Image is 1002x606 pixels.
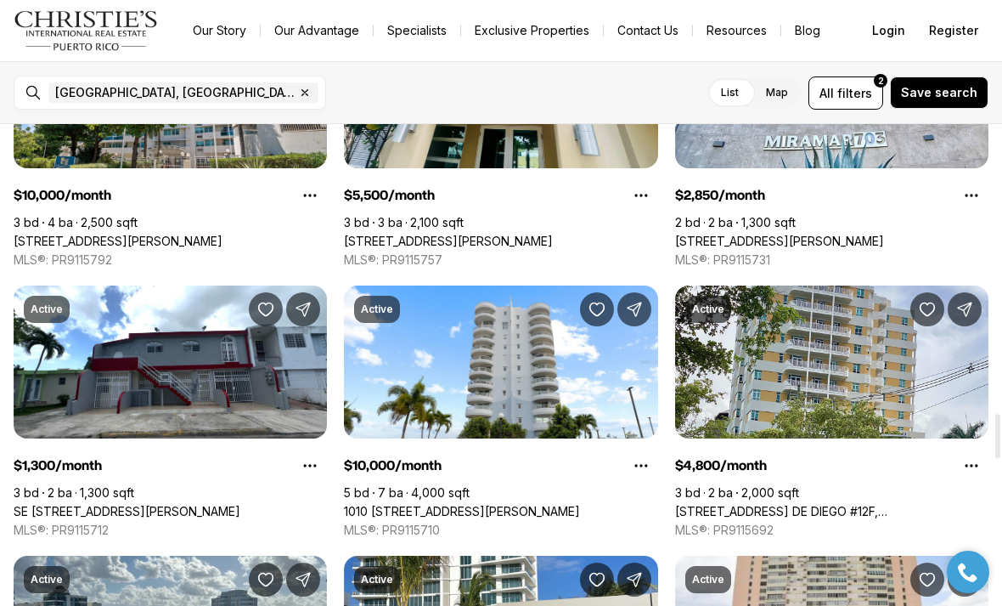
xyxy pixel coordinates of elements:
[461,19,603,42] a: Exclusive Properties
[293,449,327,483] button: Property options
[361,573,393,586] p: Active
[878,74,884,88] span: 2
[14,10,159,51] img: logo
[31,573,63,586] p: Active
[954,178,988,212] button: Property options
[14,504,240,519] a: SE 981 1 St. REPARTO METROPOLITANO #APT #1, SAN JUAN PR, 00901
[692,303,724,316] p: Active
[617,292,651,326] button: Share Property
[14,234,222,249] a: 550 CONSTITUCION AVENUE #PH 1605, SAN JUAN PR, 00901
[55,86,295,99] span: [GEOGRAPHIC_DATA], [GEOGRAPHIC_DATA], [GEOGRAPHIC_DATA]
[692,573,724,586] p: Active
[819,84,834,102] span: All
[781,19,834,42] a: Blog
[286,292,320,326] button: Share Property
[910,292,944,326] button: Save Property: 310 AV. DE DIEGO #12F
[286,563,320,597] button: Share Property
[954,449,988,483] button: Property options
[617,563,651,597] button: Share Property
[249,563,283,597] button: Save Property: 256 ROSARIO #PH 3
[361,303,393,316] p: Active
[344,504,580,519] a: 1010 CALLE ORQUID #1106, SAN JUAN PR, 00927
[624,449,658,483] button: Property options
[261,19,373,42] a: Our Advantage
[293,178,327,212] button: Property options
[948,292,982,326] button: Share Property
[580,292,614,326] button: Save Property: 1010 CALLE ORQUID #1106
[249,292,283,326] button: Save Property: SE 981 1 St. REPARTO METROPOLITANO #APT #1
[31,303,63,316] p: Active
[910,563,944,597] button: Save Property: 1 CALLE 11 #803
[624,178,658,212] button: Property options
[890,76,988,109] button: Save search
[693,19,780,42] a: Resources
[344,234,553,249] a: Delcasse DELCASSE #5, SAN JUAN PR, 00907
[872,24,905,37] span: Login
[919,14,988,48] button: Register
[808,76,883,110] button: Allfilters2
[837,84,872,102] span: filters
[604,19,692,42] button: Contact Us
[929,24,978,37] span: Register
[675,234,884,249] a: 703 AVE.MIRAMAR #302, SAN JUAN PR, 00907
[707,77,752,108] label: List
[675,504,988,519] a: 310 AV. DE DIEGO #12F, SAN JUAN PR, 00920
[862,14,915,48] button: Login
[374,19,460,42] a: Specialists
[752,77,802,108] label: Map
[179,19,260,42] a: Our Story
[580,563,614,597] button: Save Property: 540 AVE. DE LA CONSTITUCION #403
[901,86,977,99] span: Save search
